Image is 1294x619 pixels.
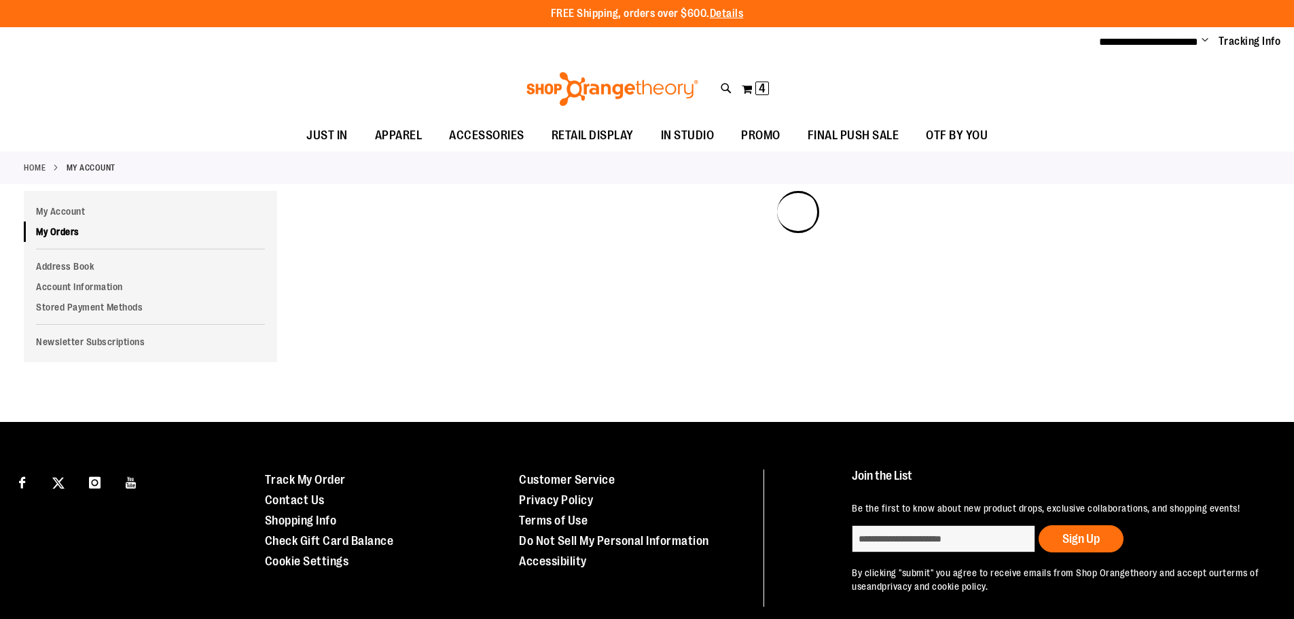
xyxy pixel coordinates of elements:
[647,120,728,152] a: IN STUDIO
[1039,525,1124,552] button: Sign Up
[759,82,766,95] span: 4
[852,525,1035,552] input: enter email
[265,473,346,487] a: Track My Order
[265,534,394,548] a: Check Gift Card Balance
[24,332,277,352] a: Newsletter Subscriptions
[293,120,361,152] a: JUST IN
[52,477,65,489] img: Twitter
[727,120,794,152] a: PROMO
[265,554,349,568] a: Cookie Settings
[852,470,1263,495] h4: Join the List
[47,470,71,493] a: Visit our X page
[375,120,423,151] span: APPAREL
[538,120,647,152] a: RETAIL DISPLAY
[882,581,988,592] a: privacy and cookie policy.
[519,493,593,507] a: Privacy Policy
[519,514,588,527] a: Terms of Use
[361,120,436,152] a: APPAREL
[120,470,143,493] a: Visit our Youtube page
[1219,34,1281,49] a: Tracking Info
[24,256,277,277] a: Address Book
[24,162,46,174] a: Home
[1062,532,1100,546] span: Sign Up
[661,120,715,151] span: IN STUDIO
[449,120,524,151] span: ACCESSORIES
[67,162,115,174] strong: My Account
[519,534,709,548] a: Do Not Sell My Personal Information
[852,566,1263,593] p: By clicking "submit" you agree to receive emails from Shop Orangetheory and accept our and
[912,120,1001,152] a: OTF BY YOU
[306,120,348,151] span: JUST IN
[24,297,277,317] a: Stored Payment Methods
[808,120,899,151] span: FINAL PUSH SALE
[265,493,325,507] a: Contact Us
[519,554,587,568] a: Accessibility
[265,514,337,527] a: Shopping Info
[10,470,34,493] a: Visit our Facebook page
[551,6,744,22] p: FREE Shipping, orders over $600.
[552,120,634,151] span: RETAIL DISPLAY
[926,120,988,151] span: OTF BY YOU
[83,470,107,493] a: Visit our Instagram page
[24,222,277,242] a: My Orders
[435,120,538,152] a: ACCESSORIES
[24,201,277,222] a: My Account
[524,72,700,106] img: Shop Orangetheory
[24,277,277,297] a: Account Information
[710,7,744,20] a: Details
[852,501,1263,515] p: Be the first to know about new product drops, exclusive collaborations, and shopping events!
[519,473,615,487] a: Customer Service
[741,120,780,151] span: PROMO
[794,120,913,152] a: FINAL PUSH SALE
[1202,35,1208,48] button: Account menu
